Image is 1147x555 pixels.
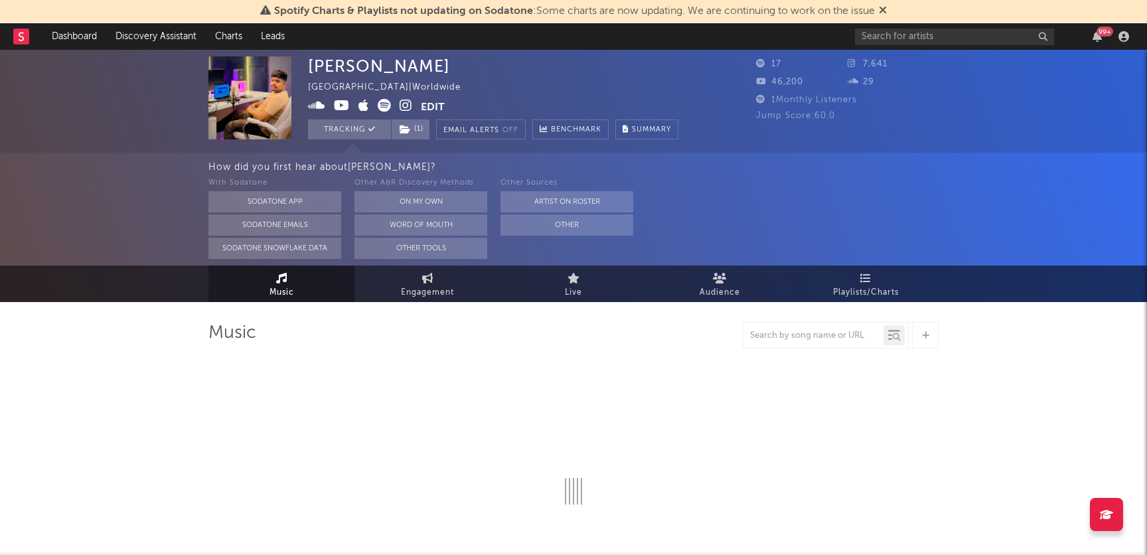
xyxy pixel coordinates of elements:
[208,175,341,191] div: With Sodatone
[551,122,601,138] span: Benchmark
[106,23,206,50] a: Discovery Assistant
[1097,27,1113,37] div: 99 +
[502,127,518,134] em: Off
[756,78,803,86] span: 46,200
[700,285,740,301] span: Audience
[392,119,429,139] button: (1)
[1093,31,1102,42] button: 99+
[615,119,678,139] button: Summary
[436,119,526,139] button: Email AlertsOff
[269,285,294,301] span: Music
[756,112,835,120] span: Jump Score: 60.0
[879,6,887,17] span: Dismiss
[308,80,476,96] div: [GEOGRAPHIC_DATA] | Worldwide
[252,23,294,50] a: Leads
[308,56,450,76] div: [PERSON_NAME]
[756,60,781,68] span: 17
[647,266,793,302] a: Audience
[391,119,430,139] span: ( 1 )
[354,175,487,191] div: Other A&R Discovery Methods
[848,78,874,86] span: 29
[500,191,633,212] button: Artist on Roster
[743,331,883,341] input: Search by song name or URL
[208,159,1147,175] div: How did you first hear about [PERSON_NAME] ?
[421,99,445,116] button: Edit
[565,285,582,301] span: Live
[274,6,533,17] span: Spotify Charts & Playlists not updating on Sodatone
[756,96,857,104] span: 1 Monthly Listeners
[354,266,500,302] a: Engagement
[500,175,633,191] div: Other Sources
[833,285,899,301] span: Playlists/Charts
[354,191,487,212] button: On My Own
[208,214,341,236] button: Sodatone Emails
[500,266,647,302] a: Live
[855,29,1054,45] input: Search for artists
[308,119,391,139] button: Tracking
[206,23,252,50] a: Charts
[42,23,106,50] a: Dashboard
[274,6,875,17] span: : Some charts are now updating. We are continuing to work on the issue
[354,214,487,236] button: Word Of Mouth
[793,266,939,302] a: Playlists/Charts
[632,126,671,133] span: Summary
[532,119,609,139] a: Benchmark
[500,214,633,236] button: Other
[208,238,341,259] button: Sodatone Snowflake Data
[354,238,487,259] button: Other Tools
[401,285,454,301] span: Engagement
[208,191,341,212] button: Sodatone App
[208,266,354,302] a: Music
[848,60,887,68] span: 7,641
